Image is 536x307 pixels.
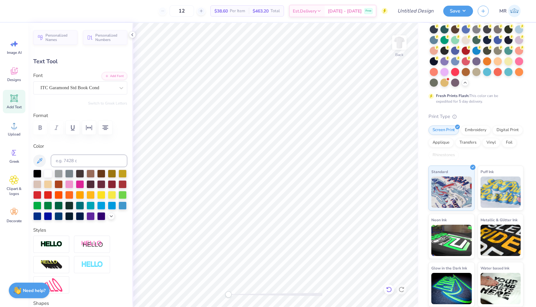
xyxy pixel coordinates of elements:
[481,168,494,175] span: Puff Ink
[23,288,45,294] strong: Need help?
[33,72,43,79] label: Font
[431,225,472,256] img: Neon Ink
[51,155,127,167] input: e.g. 7428 c
[33,112,127,119] label: Format
[7,218,22,223] span: Decorate
[492,125,523,135] div: Digital Print
[45,33,74,42] span: Personalized Names
[95,33,123,42] span: Personalized Numbers
[481,265,509,271] span: Water based Ink
[7,50,22,55] span: Image AI
[33,57,127,66] div: Text Tool
[428,125,459,135] div: Screen Print
[40,241,62,248] img: Stroke
[431,217,447,223] span: Neon Ink
[230,8,245,14] span: Per Item
[508,5,521,17] img: Marlee Rubner
[83,30,127,45] button: Personalized Numbers
[33,300,49,307] label: Shapes
[328,8,362,14] span: [DATE] - [DATE]
[214,8,228,14] span: $38.60
[9,159,19,164] span: Greek
[81,261,103,268] img: Negative Space
[455,138,481,147] div: Transfers
[170,5,194,17] input: – –
[428,113,523,120] div: Print Type
[461,125,491,135] div: Embroidery
[271,8,280,14] span: Total
[428,151,459,160] div: Rhinestones
[7,77,21,82] span: Designs
[7,105,22,110] span: Add Text
[393,36,406,49] img: Back
[481,273,521,304] img: Water based Ink
[431,273,472,304] img: Glow in the Dark Ink
[482,138,500,147] div: Vinyl
[102,72,127,80] button: Add Font
[8,132,20,137] span: Upload
[33,227,46,234] label: Styles
[88,101,127,106] button: Switch to Greek Letters
[392,5,439,17] input: Untitled Design
[481,177,521,208] img: Puff Ink
[431,177,472,208] img: Standard
[225,291,232,298] div: Accessibility label
[253,8,269,14] span: $463.20
[40,278,62,292] img: Free Distort
[443,6,473,17] button: Save
[436,93,469,98] strong: Fresh Prints Flash:
[431,168,448,175] span: Standard
[33,30,77,45] button: Personalized Names
[33,143,127,150] label: Color
[502,138,517,147] div: Foil
[395,52,403,58] div: Back
[499,8,507,15] span: MR
[81,240,103,248] img: Shadow
[481,225,521,256] img: Metallic & Glitter Ink
[428,138,454,147] div: Applique
[431,265,467,271] span: Glow in the Dark Ink
[481,217,518,223] span: Metallic & Glitter Ink
[497,5,523,17] a: MR
[436,93,513,104] div: This color can be expedited for 5 day delivery.
[40,260,62,270] img: 3D Illusion
[365,9,371,13] span: Free
[293,8,317,14] span: Est. Delivery
[4,186,24,196] span: Clipart & logos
